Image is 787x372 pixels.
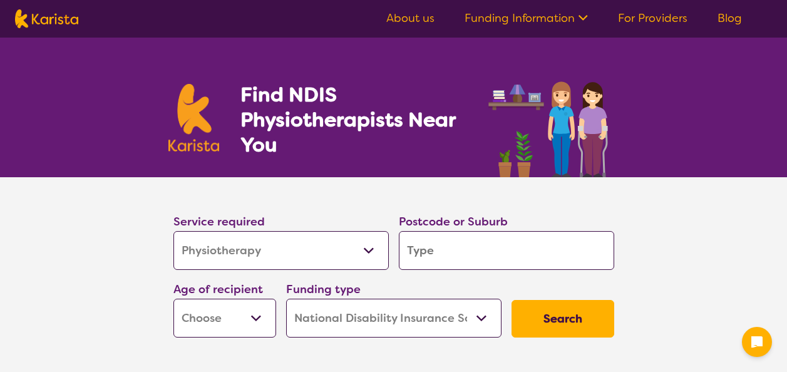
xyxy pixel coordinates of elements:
img: physiotherapy [485,68,619,177]
input: Type [399,231,614,270]
a: Funding Information [465,11,588,26]
a: About us [386,11,435,26]
a: For Providers [618,11,687,26]
img: Karista logo [15,9,78,28]
label: Funding type [286,282,361,297]
a: Blog [718,11,742,26]
label: Postcode or Suburb [399,214,508,229]
label: Age of recipient [173,282,263,297]
button: Search [512,300,614,338]
img: Karista logo [168,84,220,152]
label: Service required [173,214,265,229]
h1: Find NDIS Physiotherapists Near You [240,82,472,157]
